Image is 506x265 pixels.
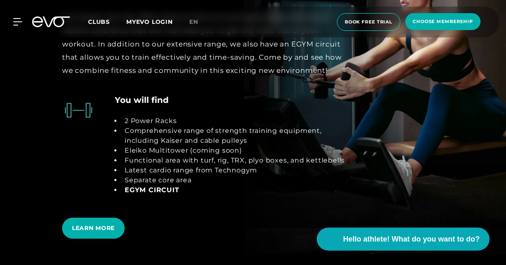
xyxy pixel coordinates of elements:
[403,13,483,31] a: Choose Membership
[343,234,480,245] span: Hello athlete! What do you want to do?
[88,18,126,26] a: Clubs
[189,18,198,26] span: En
[121,146,345,156] li: Eleiko Multitower (coming soon)
[121,126,345,146] li: Comprehensive range of strength training equipment, including Kaiser and cable pulleys
[413,18,473,25] span: Choose Membership
[334,13,403,31] a: Book Free Trial
[345,19,392,26] span: Book Free Trial
[126,18,173,26] a: MYEVO LOGIN
[121,165,345,175] li: Latest cardio range from Technogym
[189,17,208,27] a: En
[121,175,345,185] li: Separate core area
[317,228,490,251] button: Hello athlete! What do you want to do?
[121,156,345,165] li: Functional area with turf, rig, TRX, plyo boxes, and kettlebells
[125,186,179,194] a: EGYM circuit
[62,212,128,245] a: LEARN MORE
[121,116,345,126] li: 2 Power Racks
[62,11,345,77] div: Our studio not only offers state-of-the-art training facilities, but also a vibrant ambience that...
[88,18,110,26] span: Clubs
[72,224,115,232] span: LEARN MORE
[115,94,169,106] h4: You will find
